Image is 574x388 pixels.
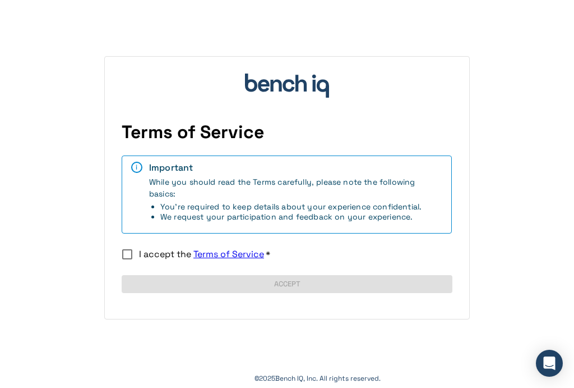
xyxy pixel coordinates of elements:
[245,74,329,98] img: bench_iq_logo.svg
[536,350,563,377] div: Open Intercom Messenger
[131,162,142,173] div: i
[122,121,452,144] h4: Terms of Service
[139,248,264,260] span: I accept the
[193,248,264,260] a: Terms of Service
[149,177,442,222] span: While you should read the Terms carefully, please note the following basics:
[160,212,442,222] li: We request your participation and feedback on your experience.
[160,202,442,212] li: You're required to keep details about your experience confidential.
[149,162,442,174] div: Important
